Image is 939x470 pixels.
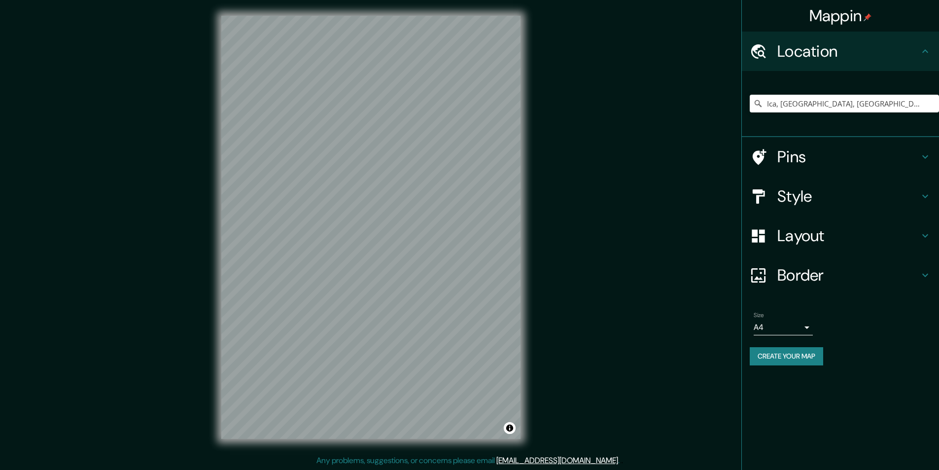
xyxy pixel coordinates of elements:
[864,13,871,21] img: pin-icon.png
[754,320,813,335] div: A4
[621,455,623,467] div: .
[620,455,621,467] div: .
[750,347,823,365] button: Create your map
[777,226,919,246] h4: Layout
[742,32,939,71] div: Location
[851,432,928,459] iframe: Help widget launcher
[777,41,919,61] h4: Location
[750,95,939,112] input: Pick your city or area
[754,311,764,320] label: Size
[504,422,516,434] button: Toggle attribution
[316,455,620,467] p: Any problems, suggestions, or concerns please email .
[221,16,521,439] canvas: Map
[742,137,939,177] div: Pins
[742,177,939,216] div: Style
[777,147,919,167] h4: Pins
[809,6,872,26] h4: Mappin
[777,186,919,206] h4: Style
[496,455,618,466] a: [EMAIL_ADDRESS][DOMAIN_NAME]
[742,255,939,295] div: Border
[777,265,919,285] h4: Border
[742,216,939,255] div: Layout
